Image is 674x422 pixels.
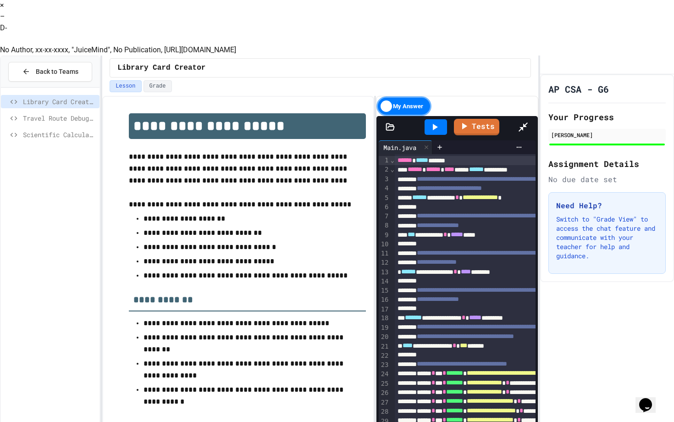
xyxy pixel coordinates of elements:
button: Lesson [110,80,141,92]
div: 7 [379,212,390,221]
div: 11 [379,249,390,258]
p: Switch to "Grade View" to access the chat feature and communicate with your teacher for help and ... [556,215,658,261]
div: 1 [379,156,390,165]
div: 14 [379,277,390,286]
div: No due date set [548,174,666,185]
div: 18 [379,314,390,323]
span: Travel Route Debugger [23,113,96,123]
span: Scientific Calculator [23,130,96,139]
div: 15 [379,286,390,295]
div: 26 [379,389,390,398]
h2: Your Progress [548,111,666,123]
div: 24 [379,370,390,379]
span: Library Card Creator [117,62,205,73]
div: 17 [379,305,390,314]
div: 3 [379,175,390,184]
h3: Need Help? [556,200,658,211]
div: 8 [379,221,390,230]
span: Fold line [390,166,395,173]
span: Back to Teams [36,67,78,77]
div: 21 [379,342,390,351]
div: 16 [379,295,390,305]
button: Grade [144,80,172,92]
h1: AP CSA - G6 [548,83,609,95]
h2: Assignment Details [548,157,666,170]
div: 27 [379,398,390,407]
div: [PERSON_NAME] [551,131,663,139]
div: 2 [379,165,390,174]
div: 20 [379,333,390,342]
div: 19 [379,323,390,333]
iframe: chat widget [635,385,665,413]
div: 25 [379,379,390,389]
div: 5 [379,194,390,203]
div: 28 [379,407,390,416]
div: 9 [379,231,390,240]
div: Main.java [379,140,432,154]
span: Library Card Creator [23,97,96,106]
div: 10 [379,240,390,249]
span: Fold line [390,156,395,164]
div: 23 [379,361,390,370]
div: 4 [379,184,390,193]
div: 22 [379,351,390,361]
div: 6 [379,203,390,212]
a: Tests [454,119,499,135]
button: Back to Teams [8,62,92,82]
div: Main.java [379,143,421,152]
div: 13 [379,268,390,277]
div: 12 [379,258,390,267]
